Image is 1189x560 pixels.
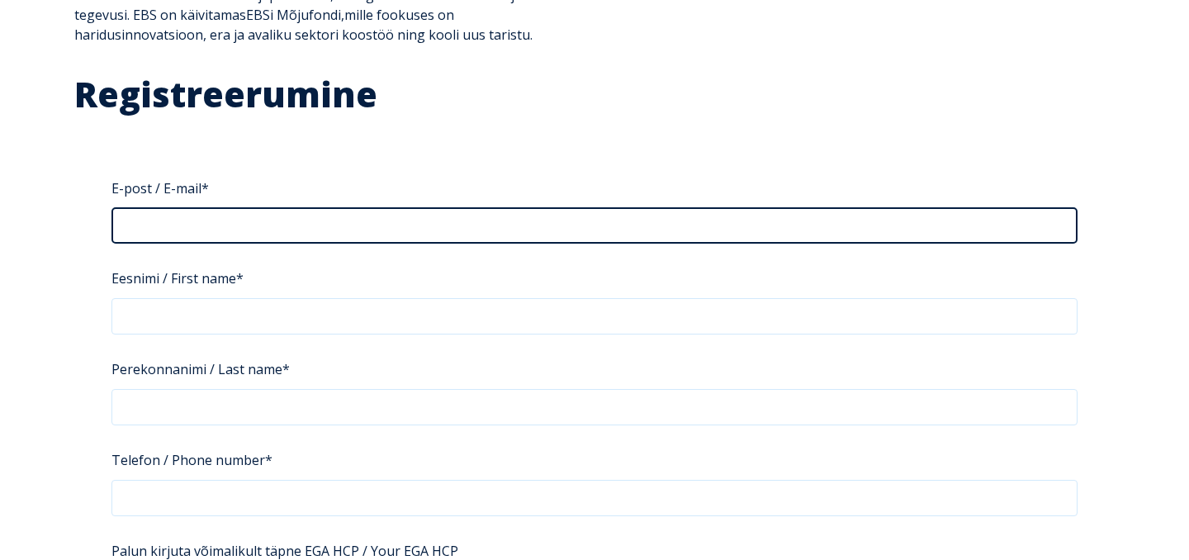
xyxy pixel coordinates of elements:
[111,174,201,202] span: E-post / E-mail
[111,355,282,383] span: Perekonnanimi / Last name
[111,264,236,292] span: Eesnimi / First name
[74,73,1115,116] h2: Registreerumine
[111,446,265,474] span: Telefon / Phone number
[246,6,344,24] a: EBSi Mõjufondi,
